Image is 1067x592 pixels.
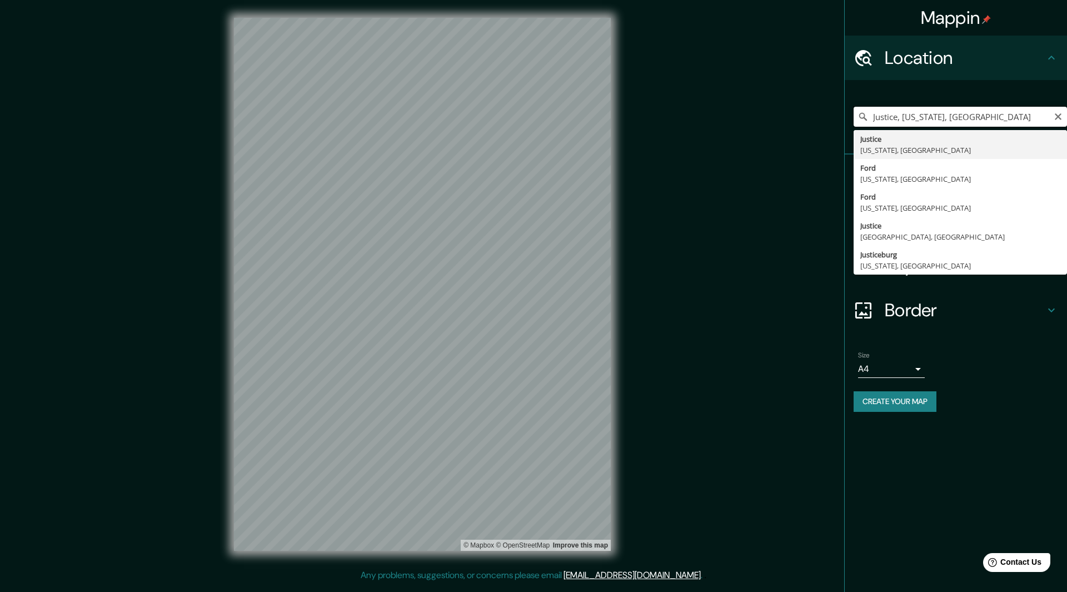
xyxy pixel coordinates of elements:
[860,173,1060,185] div: [US_STATE], [GEOGRAPHIC_DATA]
[496,541,550,549] a: OpenStreetMap
[885,299,1045,321] h4: Border
[845,155,1067,199] div: Pins
[845,243,1067,288] div: Layout
[361,569,702,582] p: Any problems, suggestions, or concerns please email .
[860,162,1060,173] div: Ford
[463,541,494,549] a: Mapbox
[858,351,870,360] label: Size
[860,231,1060,242] div: [GEOGRAPHIC_DATA], [GEOGRAPHIC_DATA]
[1054,111,1063,121] button: Clear
[968,549,1055,580] iframe: Help widget launcher
[845,36,1067,80] div: Location
[553,541,608,549] a: Map feedback
[885,255,1045,277] h4: Layout
[860,260,1060,271] div: [US_STATE], [GEOGRAPHIC_DATA]
[702,569,704,582] div: .
[860,220,1060,231] div: Justice
[860,249,1060,260] div: Justiceburg
[234,18,611,551] canvas: Map
[704,569,706,582] div: .
[564,569,701,581] a: [EMAIL_ADDRESS][DOMAIN_NAME]
[885,47,1045,69] h4: Location
[854,391,936,412] button: Create your map
[860,145,1060,156] div: [US_STATE], [GEOGRAPHIC_DATA]
[860,191,1060,202] div: Ford
[921,7,991,29] h4: Mappin
[982,15,991,24] img: pin-icon.png
[845,199,1067,243] div: Style
[860,133,1060,145] div: Justice
[854,107,1067,127] input: Pick your city or area
[860,202,1060,213] div: [US_STATE], [GEOGRAPHIC_DATA]
[845,288,1067,332] div: Border
[858,360,925,378] div: A4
